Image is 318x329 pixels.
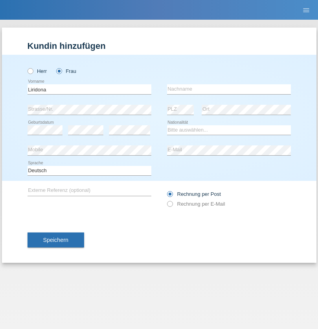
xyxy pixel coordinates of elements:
label: Frau [56,68,76,74]
input: Herr [28,68,33,73]
h1: Kundin hinzufügen [28,41,291,51]
label: Herr [28,68,47,74]
label: Rechnung per E-Mail [167,201,225,207]
input: Rechnung per E-Mail [167,201,172,211]
button: Speichern [28,232,84,247]
span: Speichern [43,237,68,243]
label: Rechnung per Post [167,191,221,197]
i: menu [302,6,310,14]
a: menu [298,7,314,12]
input: Rechnung per Post [167,191,172,201]
input: Frau [56,68,61,73]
